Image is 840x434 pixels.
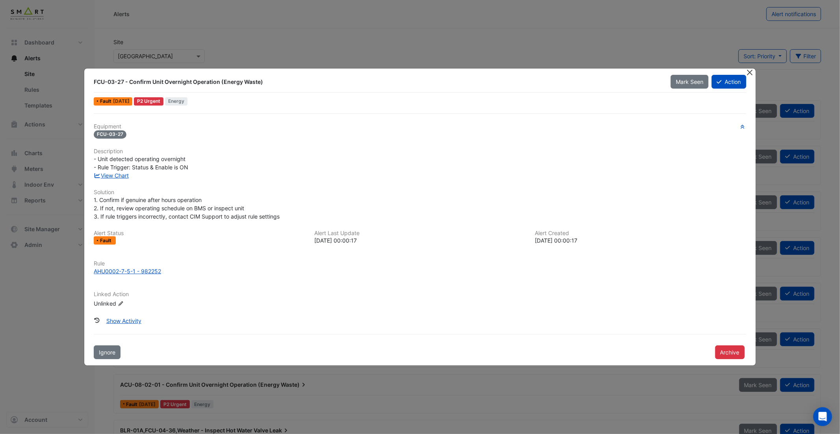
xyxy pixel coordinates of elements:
[101,314,146,328] button: Show Activity
[94,267,161,275] div: AHU0002-7-5-1 - 982252
[94,267,746,275] a: AHU0002-7-5-1 - 982252
[94,345,121,359] button: Ignore
[134,97,163,106] div: P2 Urgent
[94,148,746,155] h6: Description
[94,299,188,308] div: Unlinked
[671,75,708,89] button: Mark Seen
[165,97,187,106] span: Energy
[746,69,754,77] button: Close
[314,236,525,245] div: [DATE] 00:00:17
[94,78,661,86] div: FCU-03-27 - Confirm Unit Overnight Operation (Energy Waste)
[94,172,129,179] a: View Chart
[94,189,746,196] h6: Solution
[118,301,124,307] fa-icon: Edit Linked Action
[676,78,703,85] span: Mark Seen
[99,349,115,356] span: Ignore
[94,123,746,130] h6: Equipment
[94,230,305,237] h6: Alert Status
[715,345,745,359] button: Archive
[535,230,746,237] h6: Alert Created
[113,98,130,104] span: Wed 13-Aug-2025 00:00 IST
[94,156,188,171] span: - Unit detected operating overnight - Rule Trigger: Status & Enable is ON
[94,130,126,139] span: FCU-03-27
[813,407,832,426] div: Open Intercom Messenger
[100,99,113,104] span: Fault
[712,75,746,89] button: Action
[314,230,525,237] h6: Alert Last Update
[94,260,746,267] h6: Rule
[94,291,746,298] h6: Linked Action
[94,197,280,220] span: 1. Confirm if genuine after hours operation 2. If not, review operating schedule on BMS or inspec...
[100,238,113,243] span: Fault
[535,236,746,245] div: [DATE] 00:00:17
